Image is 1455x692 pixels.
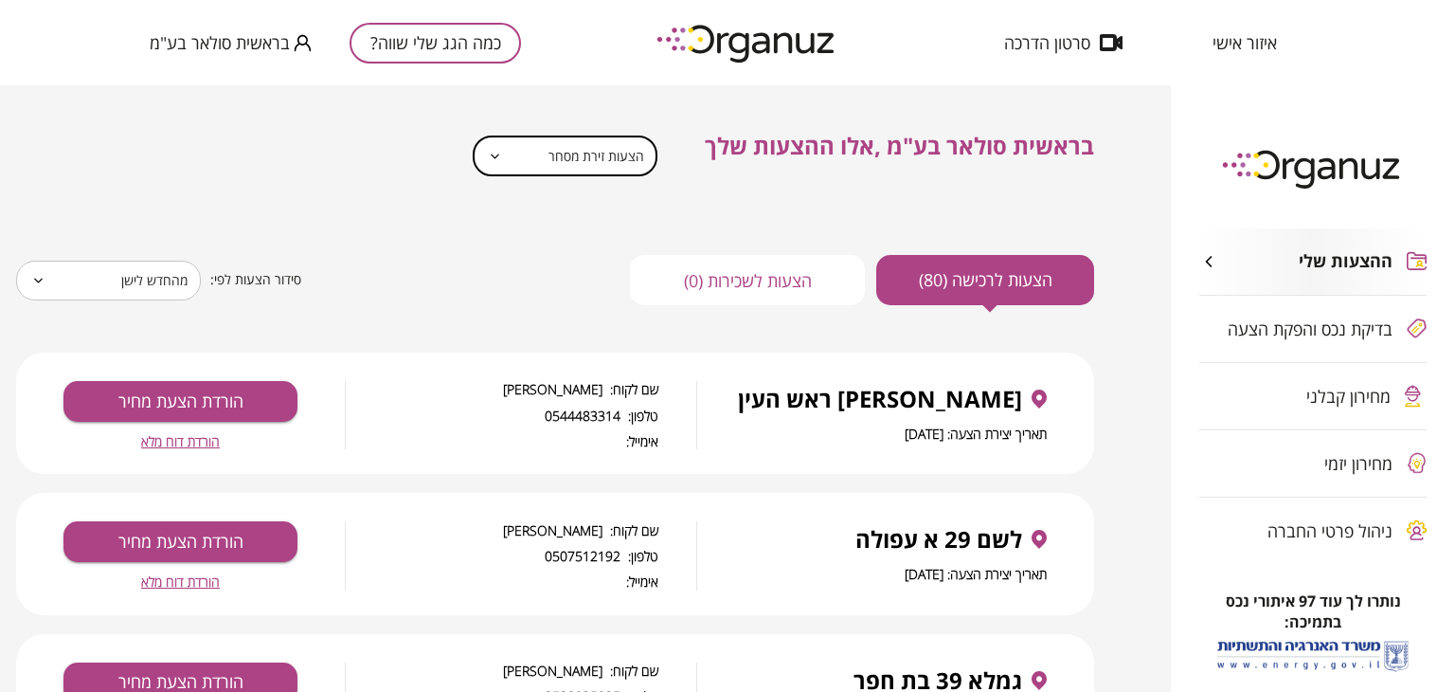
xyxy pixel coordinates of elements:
span: סרטון הדרכה [1004,33,1090,52]
span: ניהול פרטי החברה [1267,521,1392,540]
button: בראשית סולאר בע"מ [150,31,312,55]
span: בתמיכה: [1284,611,1341,632]
span: אימייל: [346,574,658,590]
span: ההצעות שלי [1299,251,1392,272]
span: טלפון: 0544483314 [346,408,658,424]
img: לוגו משרד האנרגיה [1213,633,1412,678]
span: לשם 29 א עפולה [855,526,1022,553]
button: הורדת דוח מלא [141,433,220,449]
span: סידור הצעות לפי: [210,271,301,289]
span: בראשית סולאר בע"מ ,אלו ההצעות שלך [705,130,1094,161]
span: נותרו לך עוד 97 איתורי נכס [1226,592,1401,610]
span: תאריך יצירת הצעה: [DATE] [905,565,1047,583]
button: כמה הגג שלי שווה? [350,23,521,64]
span: שם לקוח: [PERSON_NAME] [346,381,658,397]
button: הצעות לרכישה (80) [876,255,1094,305]
span: אימייל: [346,433,658,449]
span: שם לקוח: [PERSON_NAME] [346,663,658,679]
button: ניהול פרטי החברה [1199,498,1427,564]
span: טלפון: 0507512192 [346,548,658,564]
button: הורדת הצעת מחיר [63,521,297,562]
button: הורדת הצעת מחיר [63,381,297,422]
button: מחירון קבלני [1199,363,1427,429]
button: ההצעות שלי [1199,228,1427,295]
button: איזור אישי [1184,33,1305,52]
span: איזור אישי [1212,33,1277,52]
div: מהחדש לישן [16,254,201,307]
span: תאריך יצירת הצעה: [DATE] [905,425,1047,443]
button: הצעות לשכירות (0) [630,255,865,305]
span: בדיקת נכס והפקת הצעה [1228,319,1392,338]
span: שם לקוח: [PERSON_NAME] [346,522,658,538]
img: logo [643,17,852,69]
button: בדיקת נכס והפקת הצעה [1199,296,1427,362]
span: מחירון קבלני [1306,387,1391,406]
button: הורדת דוח מלא [141,574,220,590]
span: [PERSON_NAME] ראש העין [738,386,1022,412]
div: הצעות זירת מסחר [473,130,657,183]
button: סרטון הדרכה [976,33,1151,52]
span: בראשית סולאר בע"מ [150,33,290,52]
img: logo [1209,142,1417,194]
